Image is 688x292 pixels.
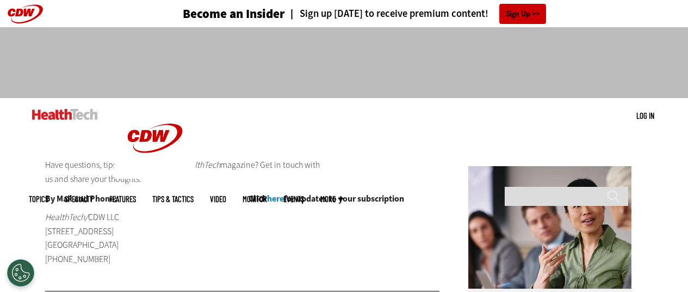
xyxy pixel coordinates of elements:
[142,8,285,20] a: Become an Insider
[320,195,343,203] span: More
[636,111,654,120] a: Log in
[65,195,93,203] span: Specialty
[109,195,136,203] a: Features
[183,8,285,20] h3: Become an Insider
[499,4,546,24] a: Sign Up
[45,210,179,266] p: CDW LLC [STREET_ADDRESS] [GEOGRAPHIC_DATA] [PHONE_NUMBER]
[146,38,542,87] iframe: advertisement
[114,170,196,181] a: CDW
[114,98,196,179] img: Home
[152,195,194,203] a: Tips & Tactics
[636,110,654,121] div: User menu
[29,195,48,203] span: Topics
[285,9,488,19] a: Sign up [DATE] to receive premium content!
[210,195,226,203] a: Video
[243,195,267,203] a: MonITor
[7,259,34,287] button: Open Preferences
[7,259,34,287] div: Cookies Settings
[283,195,304,203] a: Events
[45,211,88,223] em: HealthTech/
[468,166,631,289] img: woman discusses data governance
[32,109,98,120] img: Home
